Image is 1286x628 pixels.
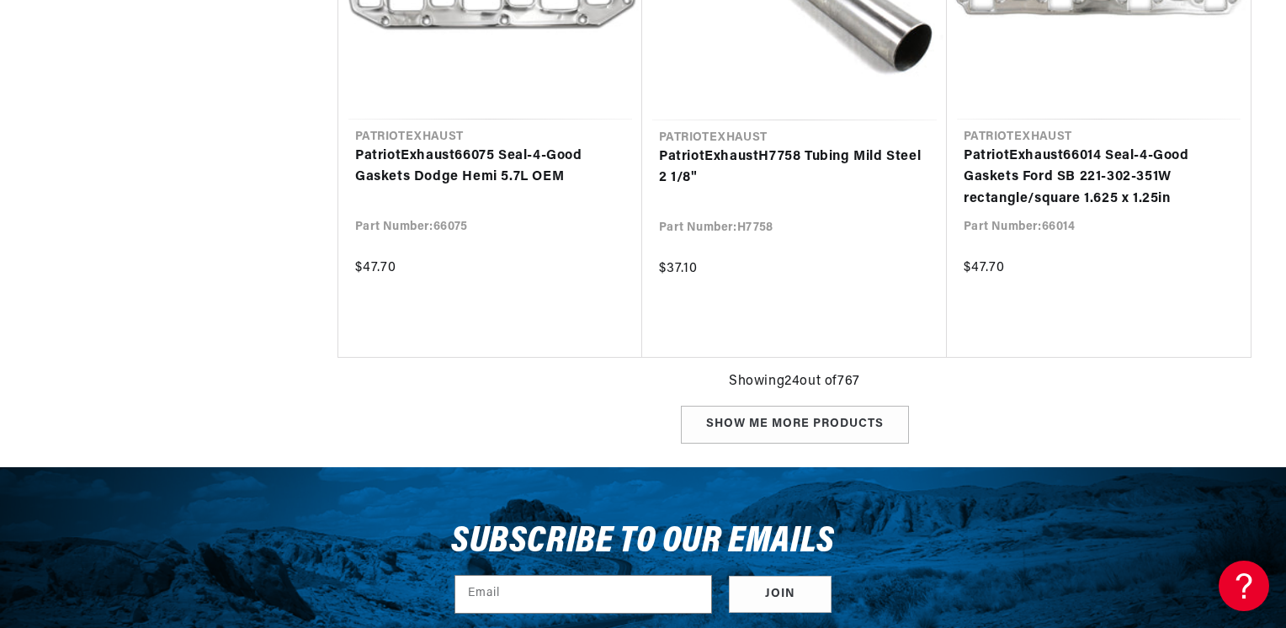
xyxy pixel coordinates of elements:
[455,576,711,613] input: Email
[729,576,832,614] button: Subscribe
[964,146,1234,210] a: PatriotExhaust66014 Seal-4-Good Gaskets Ford SB 221-302-351W rectangle/square 1.625 x 1.25in
[729,371,860,393] span: Showing 24 out of 767
[451,526,835,558] h3: Subscribe to our emails
[355,146,625,189] a: PatriotExhaust66075 Seal-4-Good Gaskets Dodge Hemi 5.7L OEM
[659,146,930,189] a: PatriotExhaustH7758 Tubing Mild Steel 2 1/8"
[681,406,909,444] div: Show me more products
